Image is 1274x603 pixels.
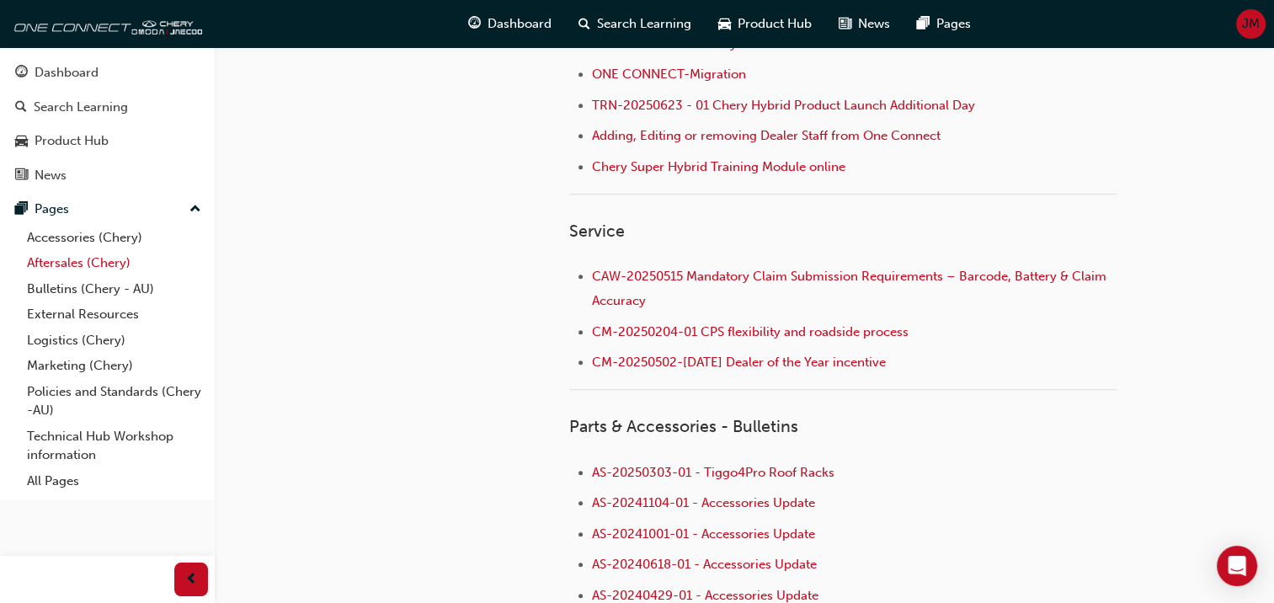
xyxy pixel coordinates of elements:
div: Dashboard [35,63,99,83]
div: News [35,166,67,185]
a: Product Hub [7,125,208,157]
a: Policies and Standards (Chery -AU) [20,379,208,424]
a: AS-20240429-01 - Accessories Update [592,588,818,603]
span: search-icon [578,13,590,35]
a: Dashboard [7,57,208,88]
a: Marketing (Chery) [20,353,208,379]
span: Product Hub [738,14,812,34]
button: Pages [7,194,208,225]
a: car-iconProduct Hub [705,7,825,41]
a: AS-20250303-01 - Tiggo4Pro Roof Racks [592,465,834,480]
a: Search Learning [7,92,208,123]
span: car-icon [718,13,731,35]
a: TRN-20250623 - 01 Chery Hybrid Product Launch Additional Day [592,98,975,113]
img: oneconnect [8,7,202,40]
span: Pages [936,14,971,34]
span: pages-icon [15,202,28,217]
a: AS-20241001-01 - Accessories Update [592,526,815,542]
a: External Resources [20,301,208,328]
a: search-iconSearch Learning [565,7,705,41]
a: Adding, Editing or removing Dealer Staff from One Connect [592,128,941,143]
button: DashboardSearch LearningProduct HubNews [7,54,208,194]
span: guage-icon [15,66,28,81]
div: Pages [35,200,69,219]
span: Dashboard [488,14,552,34]
a: CM-20250502-[DATE] Dealer of the Year incentive [592,355,886,370]
a: News [7,160,208,191]
span: News [858,14,890,34]
a: All Pages [20,468,208,494]
span: JM [1242,14,1260,34]
div: Open Intercom Messenger [1217,546,1257,586]
a: AS-20241104-01 - Accessories Update [592,495,815,510]
span: news-icon [839,13,851,35]
a: pages-iconPages [904,7,984,41]
a: news-iconNews [825,7,904,41]
span: news-icon [15,168,28,184]
a: CAW-20250515 Mandatory Claim Submission Requirements – Barcode, Battery & Claim Accuracy [592,269,1110,308]
span: up-icon [189,199,201,221]
a: ONE CONNECT-Migration [592,67,746,82]
span: prev-icon [185,569,198,590]
a: CM-20230823-01 Chery Connect [592,36,790,51]
span: Service [569,221,625,241]
a: Aftersales (Chery) [20,250,208,276]
a: Logistics (Chery) [20,328,208,354]
a: Technical Hub Workshop information [20,424,208,468]
span: search-icon [15,100,27,115]
a: CM-20250204-01 CPS flexibility and roadside process [592,324,909,339]
div: Product Hub [35,131,109,151]
span: pages-icon [917,13,930,35]
span: car-icon [15,134,28,149]
span: Search Learning [597,14,691,34]
a: guage-iconDashboard [455,7,565,41]
div: Search Learning [34,98,128,117]
button: JM [1236,9,1266,39]
a: Accessories (Chery) [20,225,208,251]
span: Parts & Accessories - Bulletins [569,417,798,436]
a: Chery Super Hybrid Training Module online [592,159,845,174]
a: AS-20240618-01 - Accessories Update [592,557,817,572]
a: Bulletins (Chery - AU) [20,276,208,302]
span: guage-icon [468,13,481,35]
